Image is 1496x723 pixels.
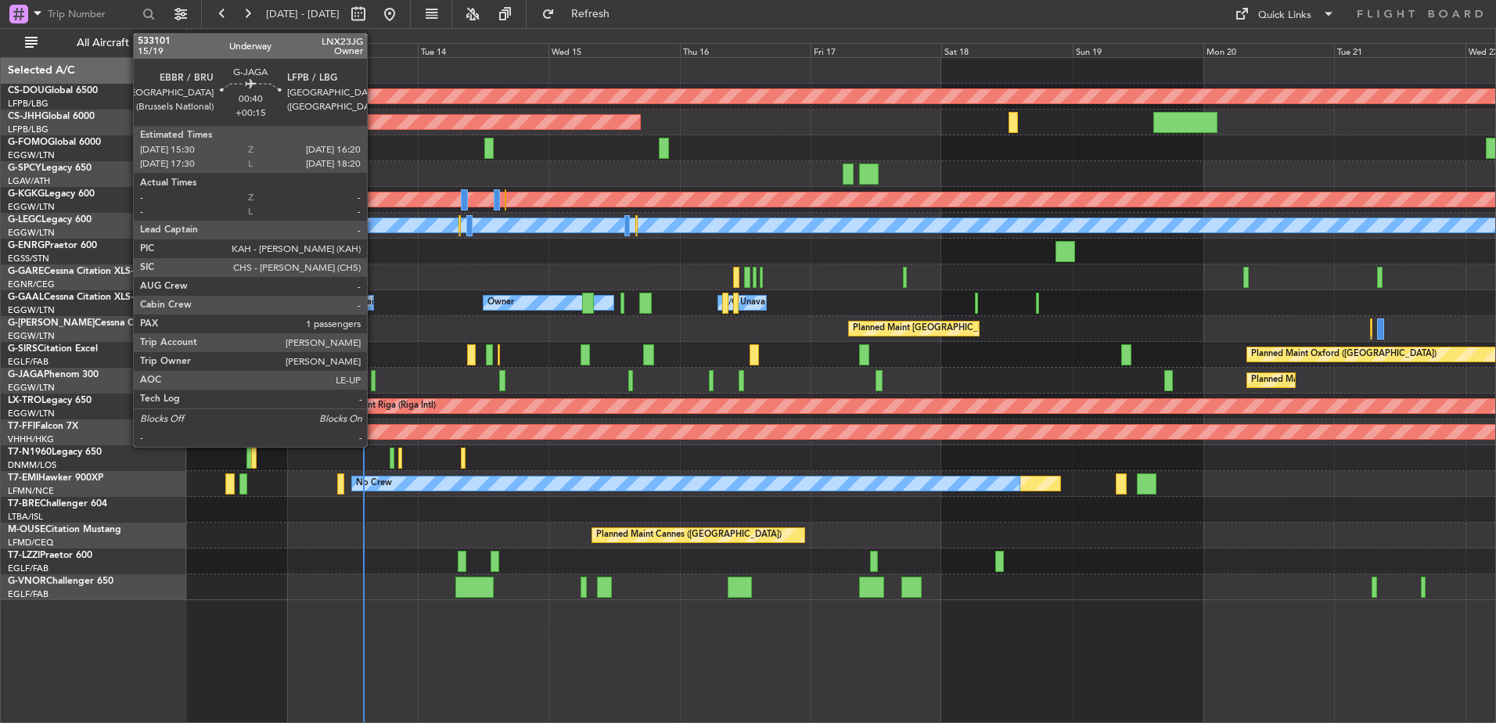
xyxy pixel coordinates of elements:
[8,499,40,509] span: T7-BRE
[8,499,107,509] a: T7-BREChallenger 604
[8,382,55,394] a: EGGW/LTN
[8,279,55,290] a: EGNR/CEG
[8,138,48,147] span: G-FOMO
[287,43,418,57] div: Mon 13
[722,291,787,315] div: A/C Unavailable
[1073,43,1203,57] div: Sun 19
[1334,43,1465,57] div: Tue 21
[8,293,137,302] a: G-GAALCessna Citation XLS+
[8,525,45,534] span: M-OUSE
[8,227,55,239] a: EGGW/LTN
[1203,43,1334,57] div: Mon 20
[8,215,92,225] a: G-LEGCLegacy 600
[8,563,49,574] a: EGLF/FAB
[8,511,43,523] a: LTBA/ISL
[8,241,97,250] a: G-ENRGPraetor 600
[8,370,44,379] span: G-JAGA
[1258,8,1311,23] div: Quick Links
[487,291,514,315] div: Owner
[329,291,394,315] div: A/C Unavailable
[266,7,340,21] span: [DATE] - [DATE]
[8,267,44,276] span: G-GARE
[8,164,41,173] span: G-SPCY
[8,215,41,225] span: G-LEGC
[8,175,50,187] a: LGAV/ATH
[189,31,216,45] div: [DATE]
[558,9,624,20] span: Refresh
[17,31,170,56] button: All Aircraft
[8,537,53,549] a: LFMD/CEQ
[41,38,165,49] span: All Aircraft
[8,577,46,586] span: G-VNOR
[8,344,38,354] span: G-SIRS
[8,577,113,586] a: G-VNORChallenger 650
[8,433,54,445] a: VHHH/HKG
[8,86,98,95] a: CS-DOUGlobal 6500
[8,473,38,483] span: T7-EMI
[8,318,182,328] a: G-[PERSON_NAME]Cessna Citation XLS
[356,472,392,495] div: No Crew
[8,396,92,405] a: LX-TROLegacy 650
[8,422,78,431] a: T7-FFIFalcon 7X
[8,422,35,431] span: T7-FFI
[8,189,95,199] a: G-KGKGLegacy 600
[8,459,56,471] a: DNMM/LOS
[156,43,286,57] div: Sun 12
[8,448,102,457] a: T7-N1960Legacy 650
[418,43,548,57] div: Tue 14
[8,293,44,302] span: G-GAAL
[853,317,1099,340] div: Planned Maint [GEOGRAPHIC_DATA] ([GEOGRAPHIC_DATA])
[8,267,137,276] a: G-GARECessna Citation XLS+
[8,304,55,316] a: EGGW/LTN
[48,2,138,26] input: Trip Number
[8,448,52,457] span: T7-N1960
[680,43,811,57] div: Thu 16
[8,551,40,560] span: T7-LZZI
[548,43,679,57] div: Wed 15
[8,241,45,250] span: G-ENRG
[8,189,45,199] span: G-KGKG
[8,330,55,342] a: EGGW/LTN
[8,318,95,328] span: G-[PERSON_NAME]
[8,86,45,95] span: CS-DOU
[8,485,54,497] a: LFMN/NCE
[8,253,49,264] a: EGSS/STN
[8,112,41,121] span: CS-JHH
[596,523,782,547] div: Planned Maint Cannes ([GEOGRAPHIC_DATA])
[8,370,99,379] a: G-JAGAPhenom 300
[1227,2,1343,27] button: Quick Links
[8,112,95,121] a: CS-JHHGlobal 6000
[237,317,494,340] div: Unplanned Maint [GEOGRAPHIC_DATA] ([GEOGRAPHIC_DATA])
[8,149,55,161] a: EGGW/LTN
[8,473,103,483] a: T7-EMIHawker 900XP
[941,43,1072,57] div: Sat 18
[1251,343,1437,366] div: Planned Maint Oxford ([GEOGRAPHIC_DATA])
[8,124,49,135] a: LFPB/LBG
[8,408,55,419] a: EGGW/LTN
[8,356,49,368] a: EGLF/FAB
[318,394,436,418] div: Planned Maint Riga (Riga Intl)
[8,201,55,213] a: EGGW/LTN
[8,344,98,354] a: G-SIRSCitation Excel
[8,138,101,147] a: G-FOMOGlobal 6000
[8,588,49,600] a: EGLF/FAB
[8,551,92,560] a: T7-LZZIPraetor 600
[534,2,628,27] button: Refresh
[8,396,41,405] span: LX-TRO
[8,525,121,534] a: M-OUSECitation Mustang
[8,164,92,173] a: G-SPCYLegacy 650
[8,98,49,110] a: LFPB/LBG
[811,43,941,57] div: Fri 17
